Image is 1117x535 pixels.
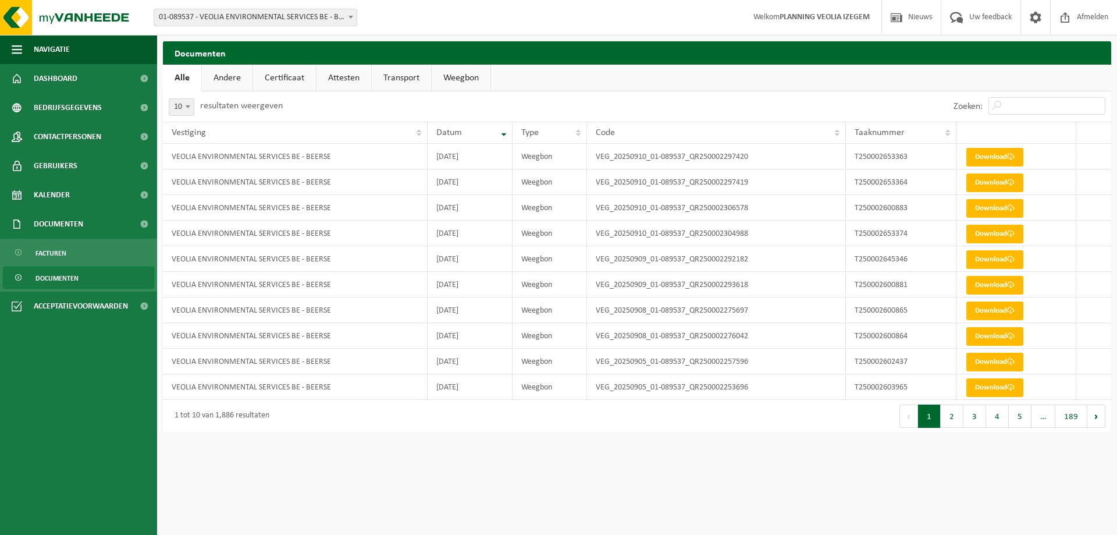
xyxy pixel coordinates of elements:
[34,93,102,122] span: Bedrijfsgegevens
[34,210,83,239] span: Documenten
[966,225,1023,243] a: Download
[163,144,428,169] td: VEOLIA ENVIRONMENTAL SERVICES BE - BEERSE
[428,195,512,221] td: [DATE]
[846,195,956,221] td: T250002600883
[163,297,428,323] td: VEOLIA ENVIRONMENTAL SERVICES BE - BEERSE
[846,297,956,323] td: T250002600865
[513,169,588,195] td: Weegbon
[513,349,588,374] td: Weegbon
[428,349,512,374] td: [DATE]
[436,128,462,137] span: Datum
[1031,405,1055,428] span: …
[428,323,512,349] td: [DATE]
[163,374,428,400] td: VEOLIA ENVIRONMENTAL SERVICES BE - BEERSE
[172,128,206,137] span: Vestiging
[1055,405,1087,428] button: 189
[846,221,956,246] td: T250002653374
[34,151,77,180] span: Gebruikers
[428,169,512,195] td: [DATE]
[587,246,846,272] td: VEG_20250909_01-089537_QR250002292182
[918,405,941,428] button: 1
[34,64,77,93] span: Dashboard
[966,378,1023,397] a: Download
[1009,405,1031,428] button: 5
[34,180,70,210] span: Kalender
[316,65,371,91] a: Attesten
[521,128,539,137] span: Type
[966,148,1023,166] a: Download
[966,250,1023,269] a: Download
[846,169,956,195] td: T250002653364
[428,144,512,169] td: [DATE]
[163,195,428,221] td: VEOLIA ENVIRONMENTAL SERVICES BE - BEERSE
[169,99,194,115] span: 10
[587,374,846,400] td: VEG_20250905_01-089537_QR250002253696
[428,297,512,323] td: [DATE]
[428,246,512,272] td: [DATE]
[587,195,846,221] td: VEG_20250910_01-089537_QR250002306578
[513,323,588,349] td: Weegbon
[163,272,428,297] td: VEOLIA ENVIRONMENTAL SERVICES BE - BEERSE
[163,349,428,374] td: VEOLIA ENVIRONMENTAL SERVICES BE - BEERSE
[513,195,588,221] td: Weegbon
[587,323,846,349] td: VEG_20250908_01-089537_QR250002276042
[587,144,846,169] td: VEG_20250910_01-089537_QR250002297420
[846,246,956,272] td: T250002645346
[587,221,846,246] td: VEG_20250910_01-089537_QR250002304988
[163,65,201,91] a: Alle
[428,272,512,297] td: [DATE]
[163,221,428,246] td: VEOLIA ENVIRONMENTAL SERVICES BE - BEERSE
[966,353,1023,371] a: Download
[899,405,918,428] button: Previous
[163,169,428,195] td: VEOLIA ENVIRONMENTAL SERVICES BE - BEERSE
[253,65,316,91] a: Certificaat
[846,349,956,374] td: T250002602437
[855,128,905,137] span: Taaknummer
[154,9,357,26] span: 01-089537 - VEOLIA ENVIRONMENTAL SERVICES BE - BEERSE
[846,323,956,349] td: T250002600864
[35,267,79,289] span: Documenten
[846,144,956,169] td: T250002653363
[34,35,70,64] span: Navigatie
[513,144,588,169] td: Weegbon
[428,221,512,246] td: [DATE]
[986,405,1009,428] button: 4
[587,297,846,323] td: VEG_20250908_01-089537_QR250002275697
[596,128,615,137] span: Code
[513,272,588,297] td: Weegbon
[163,246,428,272] td: VEOLIA ENVIRONMENTAL SERVICES BE - BEERSE
[169,98,194,116] span: 10
[966,199,1023,218] a: Download
[513,297,588,323] td: Weegbon
[513,246,588,272] td: Weegbon
[432,65,490,91] a: Weegbon
[3,267,154,289] a: Documenten
[34,122,101,151] span: Contactpersonen
[846,272,956,297] td: T250002600881
[587,349,846,374] td: VEG_20250905_01-089537_QR250002257596
[963,405,986,428] button: 3
[966,302,1023,320] a: Download
[954,102,983,111] label: Zoeken:
[202,65,252,91] a: Andere
[966,173,1023,192] a: Download
[513,221,588,246] td: Weegbon
[780,13,870,22] strong: PLANNING VEOLIA IZEGEM
[513,374,588,400] td: Weegbon
[1087,405,1105,428] button: Next
[34,292,128,321] span: Acceptatievoorwaarden
[428,374,512,400] td: [DATE]
[587,272,846,297] td: VEG_20250909_01-089537_QR250002293618
[163,323,428,349] td: VEOLIA ENVIRONMENTAL SERVICES BE - BEERSE
[200,101,283,111] label: resultaten weergeven
[587,169,846,195] td: VEG_20250910_01-089537_QR250002297419
[941,405,963,428] button: 2
[846,374,956,400] td: T250002603965
[169,406,269,427] div: 1 tot 10 van 1,886 resultaten
[163,41,1111,64] h2: Documenten
[966,276,1023,295] a: Download
[35,242,66,264] span: Facturen
[372,65,431,91] a: Transport
[966,327,1023,346] a: Download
